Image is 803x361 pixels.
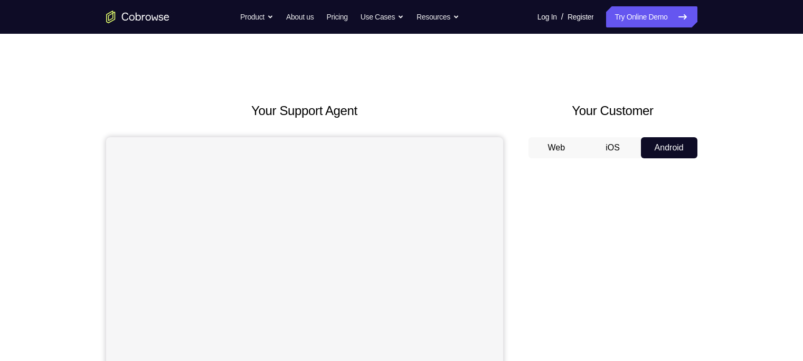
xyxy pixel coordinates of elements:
[106,11,169,23] a: Go to the home page
[641,137,697,158] button: Android
[106,101,503,120] h2: Your Support Agent
[528,101,697,120] h2: Your Customer
[584,137,641,158] button: iOS
[568,6,593,27] a: Register
[417,6,459,27] button: Resources
[326,6,347,27] a: Pricing
[606,6,697,27] a: Try Online Demo
[528,137,585,158] button: Web
[286,6,314,27] a: About us
[361,6,404,27] button: Use Cases
[537,6,557,27] a: Log In
[240,6,273,27] button: Product
[561,11,563,23] span: /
